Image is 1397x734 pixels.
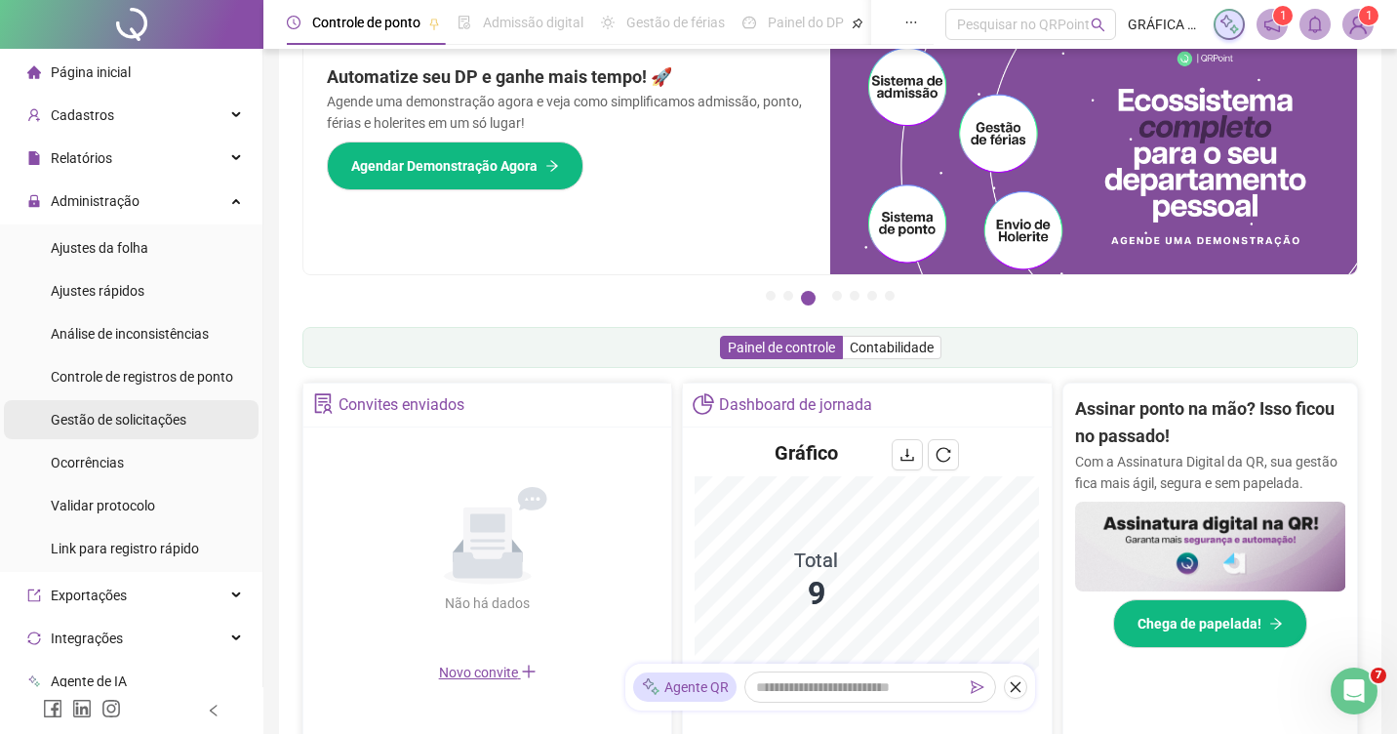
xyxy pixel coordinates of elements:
[1091,18,1105,32] span: search
[693,393,713,414] span: pie-chart
[1075,395,1346,451] h2: Assinar ponto na mão? Isso ficou no passado!
[1138,613,1261,634] span: Chega de papelada!
[51,193,140,209] span: Administração
[339,388,464,422] div: Convites enviados
[641,677,660,698] img: sparkle-icon.fc2bf0ac1784a2077858766a79e2daf3.svg
[27,589,41,602] span: export
[458,16,471,29] span: file-done
[719,388,872,422] div: Dashboard de jornada
[1280,9,1287,22] span: 1
[633,673,737,702] div: Agente QR
[904,16,918,29] span: ellipsis
[51,588,127,603] span: Exportações
[1273,6,1293,25] sup: 1
[327,63,807,91] h2: Automatize seu DP e ganhe mais tempo! 🚀
[1009,680,1022,694] span: close
[601,16,615,29] span: sun
[51,326,209,342] span: Análise de inconsistências
[207,704,220,717] span: left
[51,64,131,80] span: Página inicial
[626,15,725,30] span: Gestão de férias
[51,541,199,556] span: Link para registro rápido
[51,455,124,470] span: Ocorrências
[51,369,233,385] span: Controle de registros de ponto
[27,632,41,645] span: sync
[1075,451,1346,494] p: Com a Assinatura Digital da QR, sua gestão fica mais ágil, segura e sem papelada.
[351,155,538,177] span: Agendar Demonstração Agora
[327,142,583,190] button: Agendar Demonstração Agora
[801,291,816,306] button: 3
[1269,617,1283,631] span: arrow-right
[51,631,123,646] span: Integrações
[867,291,877,301] button: 6
[1371,668,1386,683] span: 7
[1075,502,1346,592] img: banner%2F02c71560-61a6-44d4-94b9-c8ab97240462.png
[1366,9,1373,22] span: 1
[852,18,863,29] span: pushpin
[1306,16,1324,33] span: bell
[742,16,756,29] span: dashboard
[728,340,835,355] span: Painel de controle
[483,15,583,30] span: Admissão digital
[971,680,984,694] span: send
[287,16,300,29] span: clock-circle
[72,699,92,718] span: linkedin
[936,447,951,463] span: reload
[51,107,114,123] span: Cadastros
[51,673,127,689] span: Agente de IA
[1359,6,1378,25] sup: Atualize o seu contato no menu Meus Dados
[850,340,934,355] span: Contabilidade
[850,291,859,301] button: 5
[885,291,895,301] button: 7
[1113,599,1307,648] button: Chega de papelada!
[1331,668,1377,714] iframe: Intercom live chat
[1218,14,1240,35] img: sparkle-icon.fc2bf0ac1784a2077858766a79e2daf3.svg
[327,91,807,134] p: Agende uma demonstração agora e veja como simplificamos admissão, ponto, férias e holerites em um...
[1263,16,1281,33] span: notification
[51,283,144,299] span: Ajustes rápidos
[51,498,155,513] span: Validar protocolo
[830,40,1357,274] img: banner%2Fd57e337e-a0d3-4837-9615-f134fc33a8e6.png
[313,393,334,414] span: solution
[521,664,537,679] span: plus
[439,665,537,680] span: Novo convite
[428,18,440,29] span: pushpin
[51,412,186,428] span: Gestão de solicitações
[27,151,41,165] span: file
[1128,14,1202,35] span: GRÁFICA MODERNA
[27,65,41,79] span: home
[766,291,776,301] button: 1
[1343,10,1373,39] img: 20962
[545,159,559,173] span: arrow-right
[398,592,578,614] div: Não há dados
[27,108,41,122] span: user-add
[312,15,420,30] span: Controle de ponto
[101,699,121,718] span: instagram
[51,240,148,256] span: Ajustes da folha
[832,291,842,301] button: 4
[43,699,62,718] span: facebook
[783,291,793,301] button: 2
[899,447,915,463] span: download
[51,150,112,166] span: Relatórios
[768,15,844,30] span: Painel do DP
[775,439,838,467] h4: Gráfico
[27,194,41,208] span: lock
